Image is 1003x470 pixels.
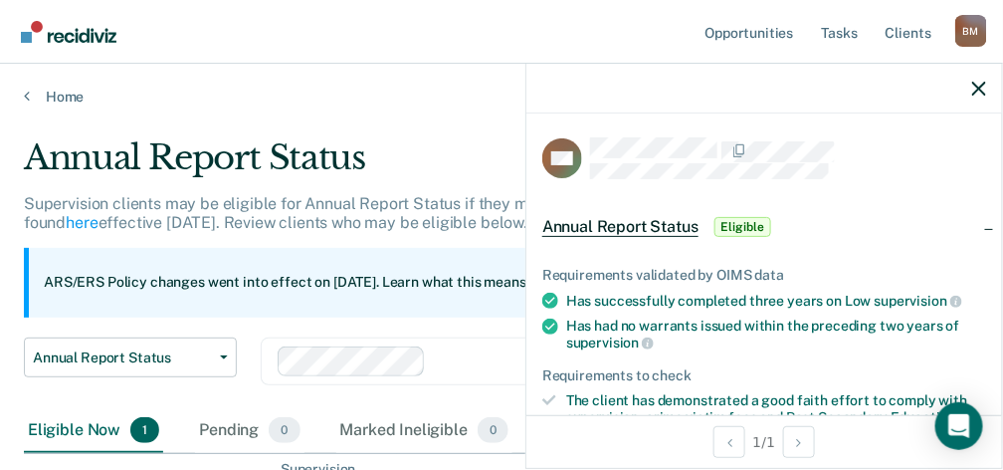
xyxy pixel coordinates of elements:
button: Next Opportunity [783,426,815,458]
button: Previous Opportunity [713,426,745,458]
a: Home [24,88,979,106]
div: Eligible Now [24,409,163,453]
span: supervision [875,293,962,309]
div: The client has demonstrated a good faith effort to comply with supervision, crime victim fees and... [566,392,986,443]
button: Profile dropdown button [955,15,987,47]
span: Annual Report Status [542,217,699,237]
p: ARS/ERS Policy changes went into effect on [DATE]. Learn what this means for you: [44,273,605,293]
a: here [66,213,98,232]
div: Requirements validated by OIMS data [542,267,986,284]
div: Open Intercom Messenger [935,402,983,450]
img: Recidiviz [21,21,116,43]
span: 0 [269,417,300,443]
div: Marked Ineligible [336,409,513,453]
span: supervision [566,335,654,351]
p: Supervision clients may be eligible for Annual Report Status if they meet certain criteria. The o... [24,194,883,232]
div: 1 / 1 [526,415,1002,468]
span: Annual Report Status [33,350,212,366]
div: Has successfully completed three years on Low [566,292,986,310]
span: 1 [130,417,159,443]
div: B M [955,15,987,47]
span: Eligible [714,217,771,237]
div: Pending [195,409,303,453]
div: Annual Report StatusEligible [526,195,1002,259]
div: Has had no warrants issued within the preceding two years of [566,318,986,352]
div: Requirements to check [542,367,986,384]
div: Annual Report Status [24,137,926,194]
span: 0 [478,417,508,443]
